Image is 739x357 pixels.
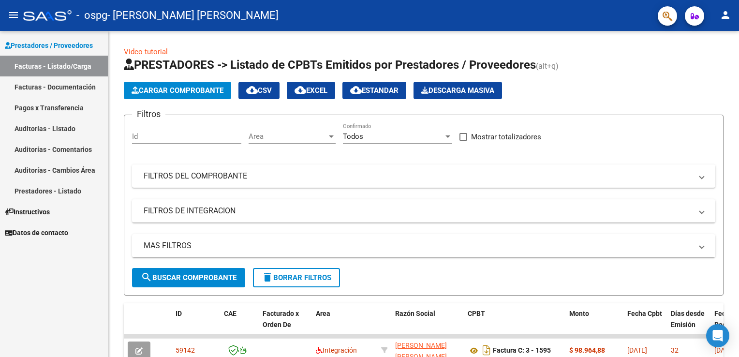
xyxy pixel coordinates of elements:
button: Buscar Comprobante [132,268,245,287]
datatable-header-cell: Area [312,303,377,346]
span: Monto [569,310,589,317]
datatable-header-cell: CAE [220,303,259,346]
strong: $ 98.964,88 [569,346,605,354]
mat-icon: cloud_download [350,84,362,96]
strong: Factura C: 3 - 1595 [493,347,551,355]
mat-icon: menu [8,9,19,21]
span: Estandar [350,86,399,95]
mat-icon: cloud_download [246,84,258,96]
span: ID [176,310,182,317]
datatable-header-cell: CPBT [464,303,565,346]
span: CSV [246,86,272,95]
span: (alt+q) [536,61,559,71]
datatable-header-cell: ID [172,303,220,346]
span: Integración [316,346,357,354]
datatable-header-cell: Monto [565,303,623,346]
span: CPBT [468,310,485,317]
span: Cargar Comprobante [132,86,223,95]
span: Borrar Filtros [262,273,331,282]
button: Cargar Comprobante [124,82,231,99]
span: Descarga Masiva [421,86,494,95]
mat-icon: person [720,9,731,21]
span: Mostrar totalizadores [471,131,541,143]
span: Buscar Comprobante [141,273,236,282]
datatable-header-cell: Facturado x Orden De [259,303,312,346]
button: Estandar [342,82,406,99]
span: CAE [224,310,236,317]
mat-expansion-panel-header: FILTROS DEL COMPROBANTE [132,164,715,188]
button: CSV [238,82,280,99]
datatable-header-cell: Fecha Cpbt [623,303,667,346]
mat-icon: search [141,271,152,283]
button: Borrar Filtros [253,268,340,287]
span: PRESTADORES -> Listado de CPBTs Emitidos por Prestadores / Proveedores [124,58,536,72]
h3: Filtros [132,107,165,121]
span: EXCEL [295,86,327,95]
mat-panel-title: FILTROS DE INTEGRACION [144,206,692,216]
span: 59142 [176,346,195,354]
span: - [PERSON_NAME] [PERSON_NAME] [107,5,279,26]
mat-icon: delete [262,271,273,283]
span: [DATE] [627,346,647,354]
span: Area [249,132,327,141]
span: Facturado x Orden De [263,310,299,328]
span: - ospg [76,5,107,26]
mat-icon: cloud_download [295,84,306,96]
span: Todos [343,132,363,141]
button: Descarga Masiva [414,82,502,99]
span: [DATE] [714,346,734,354]
div: Open Intercom Messenger [706,324,729,347]
mat-expansion-panel-header: MAS FILTROS [132,234,715,257]
mat-panel-title: MAS FILTROS [144,240,692,251]
span: Area [316,310,330,317]
span: Días desde Emisión [671,310,705,328]
mat-expansion-panel-header: FILTROS DE INTEGRACION [132,199,715,223]
span: Datos de contacto [5,227,68,238]
span: 32 [671,346,679,354]
span: Fecha Cpbt [627,310,662,317]
app-download-masive: Descarga masiva de comprobantes (adjuntos) [414,82,502,99]
span: Instructivos [5,207,50,217]
a: Video tutorial [124,47,168,56]
span: Prestadores / Proveedores [5,40,93,51]
datatable-header-cell: Razón Social [391,303,464,346]
button: EXCEL [287,82,335,99]
mat-panel-title: FILTROS DEL COMPROBANTE [144,171,692,181]
datatable-header-cell: Días desde Emisión [667,303,710,346]
span: Razón Social [395,310,435,317]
